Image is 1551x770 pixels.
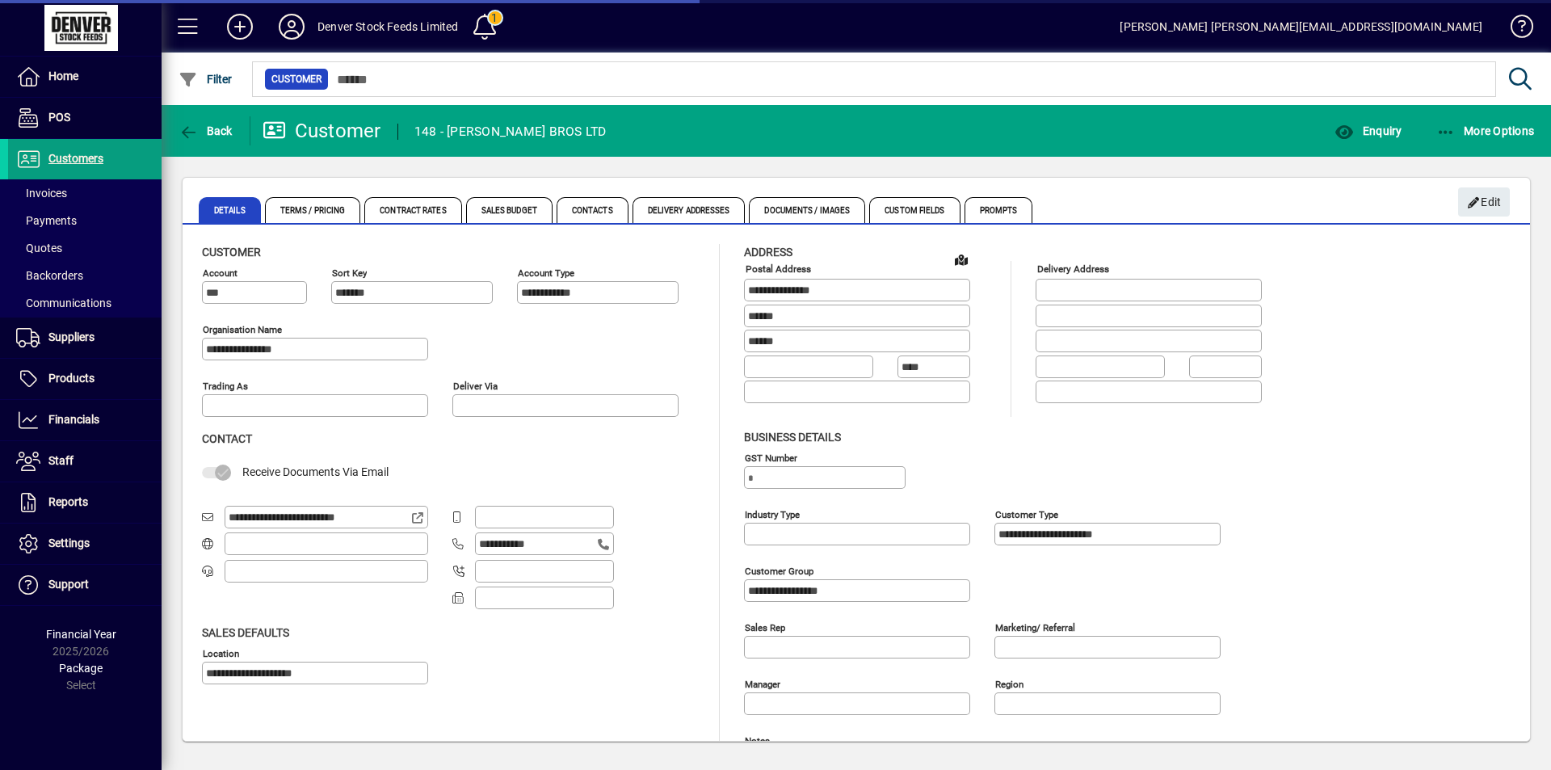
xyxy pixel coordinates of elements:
[8,57,162,97] a: Home
[48,69,78,82] span: Home
[242,465,389,478] span: Receive Documents Via Email
[162,116,250,145] app-page-header-button: Back
[518,267,574,279] mat-label: Account Type
[364,197,461,223] span: Contract Rates
[263,118,381,144] div: Customer
[466,197,553,223] span: Sales Budget
[8,179,162,207] a: Invoices
[745,508,800,520] mat-label: Industry type
[48,330,95,343] span: Suppliers
[948,246,974,272] a: View on map
[16,269,83,282] span: Backorders
[59,662,103,675] span: Package
[203,324,282,335] mat-label: Organisation name
[1498,3,1531,56] a: Knowledge Base
[214,12,266,41] button: Add
[48,454,74,467] span: Staff
[8,482,162,523] a: Reports
[8,318,162,358] a: Suppliers
[453,381,498,392] mat-label: Deliver via
[745,678,780,689] mat-label: Manager
[179,124,233,137] span: Back
[1458,187,1510,217] button: Edit
[745,621,785,633] mat-label: Sales rep
[48,372,95,385] span: Products
[744,246,792,259] span: Address
[995,678,1023,689] mat-label: Region
[203,647,239,658] mat-label: Location
[199,197,261,223] span: Details
[557,197,628,223] span: Contacts
[174,65,237,94] button: Filter
[414,119,607,145] div: 148 - [PERSON_NAME] BROS LTD
[271,71,322,87] span: Customer
[1432,116,1539,145] button: More Options
[8,441,162,482] a: Staff
[633,197,746,223] span: Delivery Addresses
[8,400,162,440] a: Financials
[995,621,1075,633] mat-label: Marketing/ Referral
[745,565,813,576] mat-label: Customer group
[1436,124,1535,137] span: More Options
[203,267,237,279] mat-label: Account
[203,381,248,392] mat-label: Trading as
[869,197,960,223] span: Custom Fields
[8,98,162,138] a: POS
[8,207,162,234] a: Payments
[202,432,252,445] span: Contact
[8,262,162,289] a: Backorders
[745,452,797,463] mat-label: GST Number
[48,413,99,426] span: Financials
[48,495,88,508] span: Reports
[995,508,1058,520] mat-label: Customer type
[1335,124,1402,137] span: Enquiry
[1330,116,1406,145] button: Enquiry
[332,267,367,279] mat-label: Sort key
[16,297,111,309] span: Communications
[8,524,162,564] a: Settings
[16,187,67,200] span: Invoices
[744,431,841,444] span: Business details
[48,578,89,591] span: Support
[16,242,62,255] span: Quotes
[48,111,70,124] span: POS
[745,734,770,746] mat-label: Notes
[179,73,233,86] span: Filter
[48,536,90,549] span: Settings
[965,197,1033,223] span: Prompts
[265,197,361,223] span: Terms / Pricing
[202,246,261,259] span: Customer
[1120,14,1482,40] div: [PERSON_NAME] [PERSON_NAME][EMAIL_ADDRESS][DOMAIN_NAME]
[46,628,116,641] span: Financial Year
[266,12,317,41] button: Profile
[8,565,162,605] a: Support
[749,197,865,223] span: Documents / Images
[48,152,103,165] span: Customers
[202,626,289,639] span: Sales defaults
[8,234,162,262] a: Quotes
[1467,189,1502,216] span: Edit
[8,359,162,399] a: Products
[16,214,77,227] span: Payments
[8,289,162,317] a: Communications
[174,116,237,145] button: Back
[317,14,459,40] div: Denver Stock Feeds Limited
